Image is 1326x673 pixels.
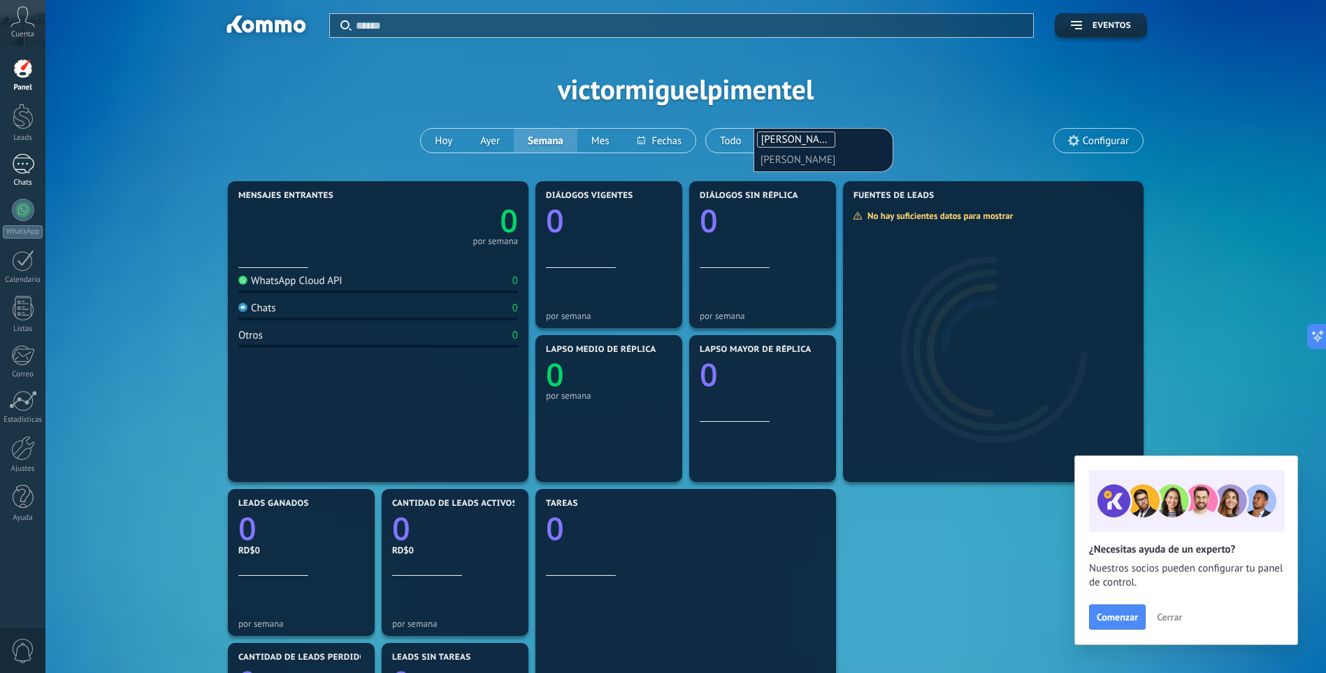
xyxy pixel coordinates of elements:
div: Chats [238,302,276,315]
img: Chats [238,303,247,312]
div: No hay suficientes datos para mostrar [853,210,1023,222]
div: WhatsApp Cloud API [238,274,343,288]
div: Chats [3,178,43,187]
text: 0 [700,353,718,396]
button: Ayer [466,129,514,153]
div: por semana [473,238,518,245]
div: por semana [546,390,672,401]
div: por semana [392,618,518,629]
div: RD$0 [238,544,364,556]
span: Configurar [1083,135,1129,147]
span: Cerrar [1157,612,1182,622]
span: Cantidad de leads activos [392,499,517,509]
button: Fechas [624,129,696,153]
div: Calendario [3,276,43,285]
span: Diálogos vigentes [546,191,633,201]
button: Hoy [421,129,466,153]
text: 0 [700,199,718,242]
span: Comenzar [1097,612,1138,622]
div: Leads [3,134,43,143]
button: Eventos [1055,13,1147,38]
div: 0 [512,302,518,315]
span: Tareas [546,499,578,509]
a: 0 [392,507,518,550]
div: por semana [700,311,826,321]
button: Semana [514,129,577,153]
div: 0 [512,274,518,288]
span: Leads ganados [238,499,309,509]
span: Fuentes de leads [853,191,935,201]
div: por semana [546,311,672,321]
text: 0 [546,507,564,550]
div: RD$0 [392,544,518,556]
span: Cantidad de leads perdidos [238,653,371,663]
button: Elija un usuario[PERSON_NAME][PERSON_NAME] [756,129,861,153]
div: Correo [3,370,43,379]
img: WhatsApp Cloud API [238,276,247,285]
div: por semana [238,618,364,629]
div: Ajustes [3,465,43,474]
h2: ¿Necesitas ayuda de un experto? [1089,543,1283,556]
span: Diálogos sin réplica [700,191,798,201]
span: Lapso medio de réplica [546,345,656,355]
button: Comenzar [1089,604,1146,630]
div: Estadísticas [3,416,43,425]
div: Ayuda [3,513,43,523]
button: Todo [706,129,756,153]
span: Cuenta [11,30,34,39]
text: 0 [546,199,564,242]
span: Lapso mayor de réplica [700,345,811,355]
a: 0 [546,507,826,550]
span: Eventos [1093,21,1131,31]
div: 0 [512,329,518,342]
div: Panel [3,83,43,92]
span: [PERSON_NAME] [761,133,837,146]
text: 0 [392,507,410,550]
button: Cerrar [1151,607,1188,628]
span: Mensajes entrantes [238,191,333,201]
button: Mes [577,129,624,153]
text: 0 [546,353,564,396]
a: 0 [238,507,364,550]
span: Leads sin tareas [392,653,470,663]
span: Nuestros socios pueden configurar tu panel de control. [1089,562,1283,590]
div: Otros [238,329,263,342]
div: Listas [3,325,43,334]
text: 0 [500,199,518,242]
div: WhatsApp [3,225,43,239]
a: 0 [378,199,518,242]
text: 0 [238,507,257,550]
